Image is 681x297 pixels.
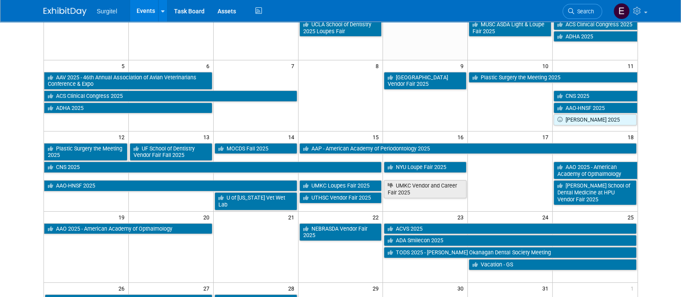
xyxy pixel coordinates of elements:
a: ACS Clinical Congress 2025 [554,19,637,30]
a: [PERSON_NAME] School of Dental Medicine at HPU Vendor Fair 2025 [554,180,636,205]
span: 5 [121,60,128,71]
img: Event Coordinator [613,3,630,19]
a: MUSC ASDA Light & Loupe Fair 2025 [469,19,551,37]
span: 12 [118,131,128,142]
a: UTHSC Vendor Fair 2025 [299,192,382,203]
a: ADHA 2025 [44,103,212,114]
a: AAO 2025 - American Academy of Opthalmology [554,162,637,179]
span: 16 [457,131,467,142]
a: UMKC Loupes Fair 2025 [299,180,382,191]
span: 25 [627,212,637,222]
span: 31 [541,283,552,294]
a: Search [563,4,602,19]
a: UCLA School of Dentistry 2025 Loupes Fair [299,19,382,37]
span: 14 [287,131,298,142]
a: U of [US_STATE] Vet Wet Lab [215,192,297,210]
span: 27 [202,283,213,294]
span: 19 [118,212,128,222]
span: 30 [457,283,467,294]
a: CNS 2025 [554,91,637,102]
a: Plastic Surgery the Meeting 2025 [469,72,637,83]
span: 24 [541,212,552,222]
span: 15 [372,131,382,142]
span: 18 [627,131,637,142]
span: 20 [202,212,213,222]
a: AAV 2025 - 46th Annual Association of Avian Veterinarians Conference & Expo [44,72,212,90]
a: TODS 2025 - [PERSON_NAME] Okanagan Dental Society Meeting [384,247,636,258]
span: 11 [627,60,637,71]
span: Search [574,8,594,15]
a: CNS 2025 [44,162,382,173]
span: 7 [290,60,298,71]
a: UF School of Dentistry Vendor Fair Fall 2025 [130,143,212,161]
span: 21 [287,212,298,222]
a: UMKC Vendor and Career Fair 2025 [384,180,466,198]
a: ADHA 2025 [554,31,637,42]
a: AAP - American Academy of Periodontology 2025 [299,143,637,154]
a: Vacation - GS [469,259,636,270]
a: ADA Smilecon 2025 [384,235,636,246]
a: [PERSON_NAME] 2025 [554,114,636,125]
span: Surgitel [97,8,117,15]
a: NEBRASDA Vendor Fair 2025 [299,223,382,241]
a: AAO 2025 - American Academy of Opthalmology [44,223,212,234]
span: 17 [541,131,552,142]
span: 8 [375,60,382,71]
a: AAO-HNSF 2025 [44,180,297,191]
span: 6 [205,60,213,71]
span: 26 [118,283,128,294]
span: 9 [460,60,467,71]
img: ExhibitDay [44,7,87,16]
span: 29 [372,283,382,294]
span: 13 [202,131,213,142]
span: 28 [287,283,298,294]
span: 1 [630,283,637,294]
a: NYU Loupe Fair 2025 [384,162,466,173]
a: ACVS 2025 [384,223,636,234]
a: AAO-HNSF 2025 [554,103,637,114]
a: Plastic Surgery the Meeting 2025 [44,143,127,161]
span: 10 [541,60,552,71]
a: [GEOGRAPHIC_DATA] Vendor Fair 2025 [384,72,466,90]
a: ACS Clinical Congress 2025 [44,91,297,102]
a: MOCDS Fall 2025 [215,143,297,154]
span: 22 [372,212,382,222]
span: 23 [457,212,467,222]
